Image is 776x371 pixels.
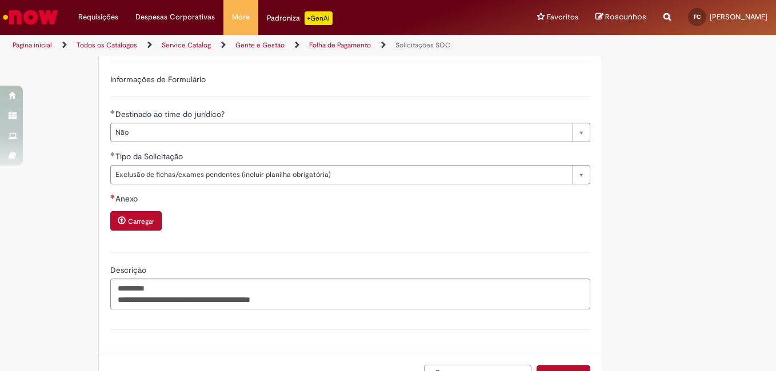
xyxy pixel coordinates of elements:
span: Destinado ao time do jurídico? [115,109,227,119]
textarea: Descrição [110,279,590,309]
span: Anexo [115,193,140,204]
a: Solicitações SOC [395,41,450,50]
span: Obrigatório Preenchido [110,152,115,156]
span: More [232,11,250,23]
img: ServiceNow [1,6,60,29]
a: Service Catalog [162,41,211,50]
span: Exclusão de fichas/exames pendentes (incluir planilha obrigatória) [115,166,567,184]
span: FC [694,13,701,21]
a: Gente e Gestão [235,41,285,50]
ul: Trilhas de página [9,35,509,56]
label: Informações de Formulário [110,74,206,84]
button: Carregar anexo de Anexo Required [110,211,162,231]
span: [PERSON_NAME] [710,12,767,22]
span: Rascunhos [605,11,646,22]
a: Folha de Pagamento [309,41,371,50]
small: Carregar [128,217,154,226]
span: Descrição [110,265,149,275]
span: Tipo da Solicitação [115,151,185,162]
div: Padroniza [267,11,333,25]
span: Necessários [110,194,115,199]
a: Rascunhos [595,12,646,23]
span: Requisições [78,11,118,23]
span: Obrigatório Preenchido [110,110,115,114]
a: Página inicial [13,41,52,50]
p: +GenAi [305,11,333,25]
a: Todos os Catálogos [77,41,137,50]
span: Favoritos [547,11,578,23]
span: Despesas Corporativas [135,11,215,23]
span: Não [115,123,567,142]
